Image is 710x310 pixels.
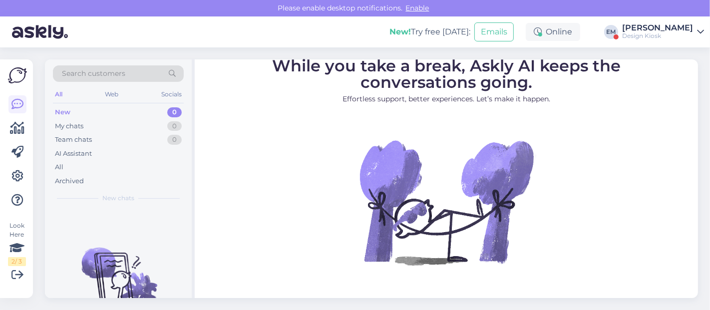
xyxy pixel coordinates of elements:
[8,257,26,266] div: 2 / 3
[8,67,27,83] img: Askly Logo
[389,27,411,36] b: New!
[227,94,666,104] p: Effortless support, better experiences. Let’s make it happen.
[272,56,621,92] span: While you take a break, Askly AI keeps the conversations going.
[622,24,693,32] div: [PERSON_NAME]
[474,22,514,41] button: Emails
[389,26,470,38] div: Try free [DATE]:
[102,194,134,203] span: New chats
[604,25,618,39] div: EM
[622,24,704,40] a: [PERSON_NAME]Design Kiosk
[55,121,83,131] div: My chats
[526,23,580,41] div: Online
[167,135,182,145] div: 0
[62,68,125,79] span: Search customers
[167,121,182,131] div: 0
[55,176,84,186] div: Archived
[103,88,121,101] div: Web
[8,221,26,266] div: Look Here
[622,32,693,40] div: Design Kiosk
[55,135,92,145] div: Team chats
[159,88,184,101] div: Socials
[53,88,64,101] div: All
[55,149,92,159] div: AI Assistant
[167,107,182,117] div: 0
[55,107,70,117] div: New
[356,112,536,292] img: No Chat active
[403,3,432,12] span: Enable
[55,162,63,172] div: All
